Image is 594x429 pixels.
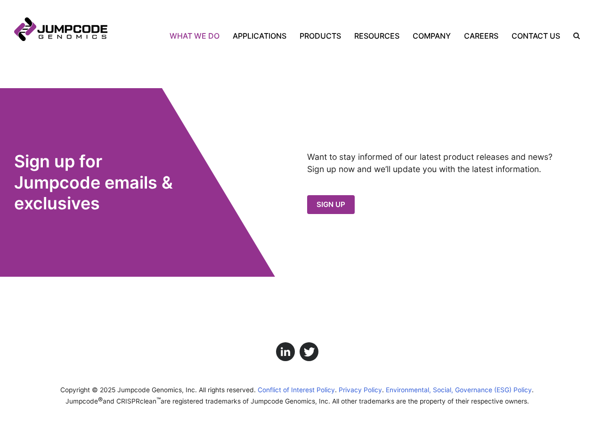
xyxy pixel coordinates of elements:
a: Applications [226,30,293,41]
nav: Primary Navigation [107,30,567,41]
a: Sign Up [307,195,355,214]
span: Copyright © 2025 Jumpcode Genomics, Inc. All rights reserved. [60,386,256,394]
a: Click here to view us on LinkedIn [276,342,295,361]
p: Jumpcode and CRISPRclean are registered trademarks of Jumpcode Genomics, Inc. All other trademark... [14,395,580,406]
label: Search the site. [567,33,580,39]
a: Environmental, Social, Governance (ESG) Policy [386,386,534,394]
a: Privacy Policy [339,386,384,394]
sup: ® [98,396,103,404]
a: Conflict of Interest Policy [258,386,337,394]
a: Contact Us [505,30,567,41]
a: Products [293,30,348,41]
a: Careers [457,30,505,41]
p: Want to stay informed of our latest product releases and news? Sign up now and we’ll update you w... [307,151,580,176]
a: Company [406,30,457,41]
a: What We Do [170,30,226,41]
sup: ™ [156,396,161,404]
a: Resources [348,30,406,41]
a: Click here to view us on Twitter [300,342,318,361]
h2: Sign up for Jumpcode emails & exclusives [14,151,174,214]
